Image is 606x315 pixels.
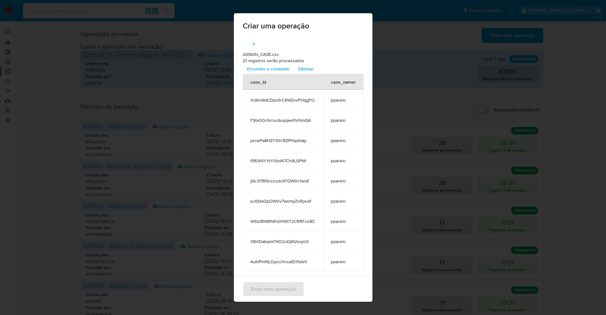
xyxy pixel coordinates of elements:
[243,22,364,30] span: Criar uma operação
[250,97,316,103] span: XVAm9dCDpxSrC6WZvvFHqgFO
[294,64,318,74] button: Eliminar
[250,178,316,184] span: jNL3f7BSnczudcATQW0c1woE
[331,218,356,224] span: pparelo
[243,58,364,64] p: 21 registros serão processados
[250,239,316,244] span: XBXDabqmiTKO2oDjI92ixqnQ
[331,239,356,244] span: pparelo
[250,138,316,143] span: ysnePa8HZYS1rrBZPHqdxIay
[243,51,364,58] p: ASSIGN_CASE.csv
[324,74,363,89] div: case_owner
[331,198,356,204] span: pparelo
[331,97,356,103] span: pparelo
[243,64,294,74] button: Esconder o conteúdo
[250,218,316,224] span: WSVJBWBNKVJHWrT2CRRFus8C
[250,117,316,123] span: FStx0OrGrrxu9uqqee5VHmQ6
[298,64,314,73] span: Eliminar
[331,158,356,163] span: pparelo
[250,158,316,163] span: l5fEANYYcYVbd47Ch9LGPIdI
[331,138,356,143] span: pparelo
[331,178,356,184] span: pparelo
[331,117,356,123] span: pparelo
[243,74,274,89] div: case_id
[247,64,289,73] span: Esconder o conteúdo
[331,259,356,264] span: pparelo
[250,259,316,264] span: 4uKlPmf9LDysUXnsafD1NAlV
[250,198,316,204] span: pJIQbkZpOW0v7wxmyZsRpsAf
